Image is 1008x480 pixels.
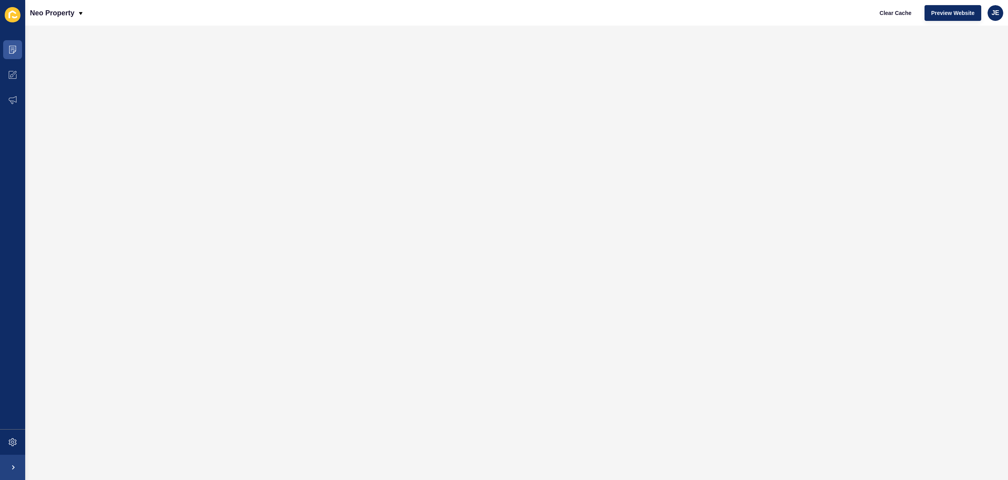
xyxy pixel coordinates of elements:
[991,9,999,17] span: JE
[30,3,74,23] p: Neo Property
[931,9,975,17] span: Preview Website
[873,5,918,21] button: Clear Cache
[925,5,981,21] button: Preview Website
[880,9,912,17] span: Clear Cache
